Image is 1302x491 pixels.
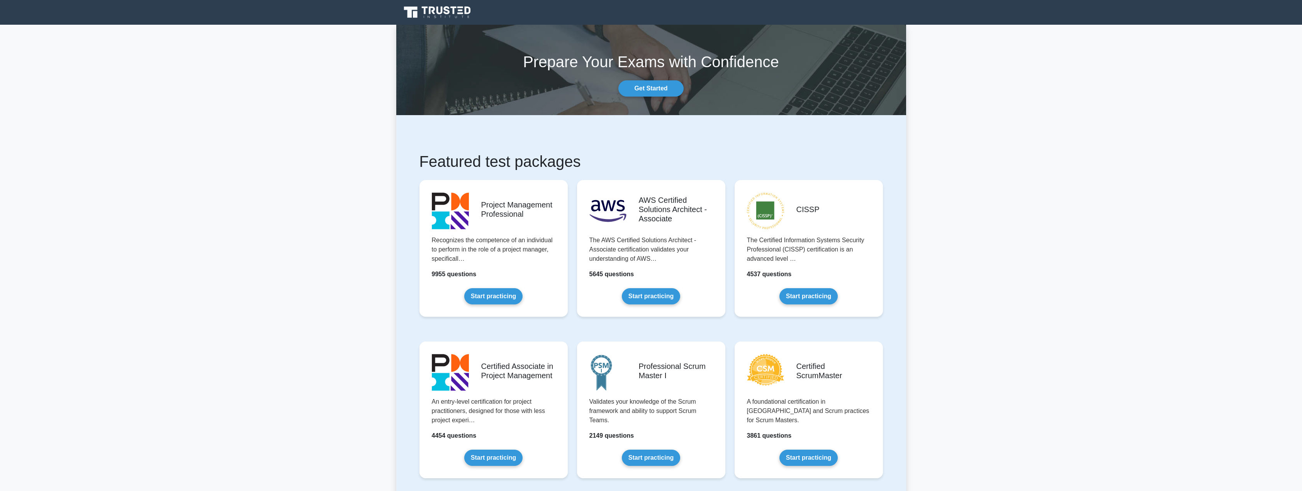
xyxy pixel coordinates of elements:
a: Start practicing [779,288,838,304]
a: Start practicing [464,450,523,466]
a: Get Started [618,80,683,97]
h1: Prepare Your Exams with Confidence [396,53,906,71]
h1: Featured test packages [419,152,883,171]
a: Start practicing [464,288,523,304]
a: Start practicing [779,450,838,466]
a: Start practicing [622,450,680,466]
a: Start practicing [622,288,680,304]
